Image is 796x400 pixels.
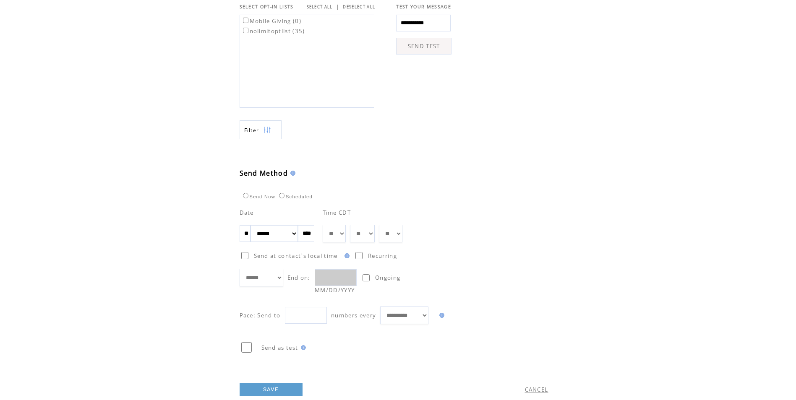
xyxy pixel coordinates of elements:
label: nolimitoptlist (35) [241,27,305,35]
label: Scheduled [277,194,313,199]
span: MM/DD/YYYY [315,286,355,294]
span: Date [240,209,254,216]
img: filters.png [264,121,271,140]
input: Scheduled [279,193,284,198]
span: numbers every [331,312,376,319]
span: | [336,3,339,10]
input: Send Now [243,193,248,198]
a: SELECT ALL [307,4,333,10]
input: nolimitoptlist (35) [243,28,248,33]
span: Pace: Send to [240,312,281,319]
a: SEND TEST [396,38,452,55]
img: help.gif [437,313,444,318]
a: CANCEL [525,386,548,393]
label: Send Now [241,194,275,199]
span: SELECT OPT-IN LISTS [240,4,294,10]
span: Send at contact`s local time [254,252,338,260]
span: Recurring [368,252,397,260]
span: End on: [287,274,311,281]
img: help.gif [288,171,295,176]
a: Filter [240,120,282,139]
span: Send as test [261,344,298,351]
span: TEST YOUR MESSAGE [396,4,451,10]
input: Mobile Giving (0) [243,18,248,23]
a: DESELECT ALL [343,4,375,10]
span: Ongoing [375,274,400,281]
span: Show filters [244,127,259,134]
span: Send Method [240,169,288,178]
img: help.gif [342,253,350,258]
a: SAVE [240,383,303,396]
span: Time CDT [323,209,351,216]
img: help.gif [298,345,306,350]
label: Mobile Giving (0) [241,17,302,25]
